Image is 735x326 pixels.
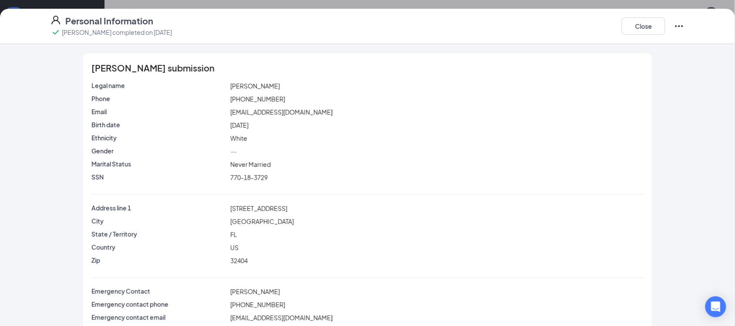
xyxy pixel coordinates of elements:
[230,244,239,251] span: US
[62,28,172,37] p: [PERSON_NAME] completed on [DATE]
[230,204,287,212] span: [STREET_ADDRESS]
[91,120,227,129] p: Birth date
[230,108,333,116] span: [EMAIL_ADDRESS][DOMAIN_NAME]
[674,21,684,31] svg: Ellipses
[230,173,268,181] span: 770-18-3729
[91,173,227,181] p: SSN
[91,107,227,116] p: Email
[51,15,61,25] svg: User
[91,217,227,225] p: City
[91,300,227,309] p: Emergency contact phone
[91,64,215,72] span: [PERSON_NAME] submission
[230,301,285,309] span: [PHONE_NUMBER]
[230,314,333,322] span: [EMAIL_ADDRESS][DOMAIN_NAME]
[705,296,726,317] div: Open Intercom Messenger
[91,287,227,295] p: Emergency Contact
[230,95,285,103] span: [PHONE_NUMBER]
[230,121,249,129] span: [DATE]
[230,134,247,142] span: White
[91,94,227,103] p: Phone
[91,146,227,155] p: Gender
[622,17,665,35] button: Close
[91,256,227,265] p: Zip
[230,147,236,155] span: --
[230,217,294,225] span: [GEOGRAPHIC_DATA]
[51,27,61,37] svg: Checkmark
[91,204,227,212] p: Address line 1
[91,133,227,142] p: Ethnicity
[91,230,227,238] p: State / Territory
[230,257,248,265] span: 32404
[230,160,271,168] span: Never Married
[230,231,237,238] span: FL
[91,243,227,251] p: Country
[230,288,280,295] span: [PERSON_NAME]
[65,15,153,27] h4: Personal Information
[91,313,227,322] p: Emergency contact email
[91,160,227,168] p: Marital Status
[91,81,227,90] p: Legal name
[230,82,280,90] span: [PERSON_NAME]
